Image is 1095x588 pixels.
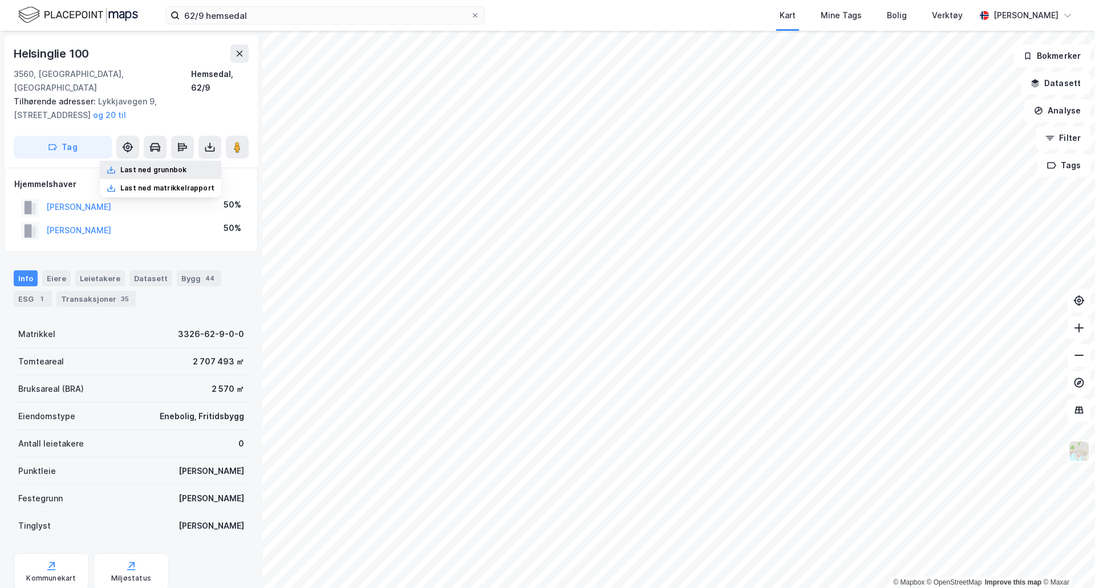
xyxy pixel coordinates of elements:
[932,9,963,22] div: Verktøy
[18,437,84,451] div: Antall leietakere
[14,95,240,122] div: Lykkjavegen 9, [STREET_ADDRESS]
[119,293,131,305] div: 35
[120,184,214,193] div: Last ned matrikkelrapport
[993,9,1058,22] div: [PERSON_NAME]
[1038,533,1095,588] iframe: Chat Widget
[14,136,112,159] button: Tag
[14,44,91,63] div: Helsinglie 100
[18,327,55,341] div: Matrikkel
[14,96,98,106] span: Tilhørende adresser:
[224,198,241,212] div: 50%
[75,270,125,286] div: Leietakere
[1038,533,1095,588] div: Kontrollprogram for chat
[780,9,796,22] div: Kart
[179,464,244,478] div: [PERSON_NAME]
[893,578,924,586] a: Mapbox
[26,574,76,583] div: Kommunekart
[179,492,244,505] div: [PERSON_NAME]
[111,574,151,583] div: Miljøstatus
[56,291,136,307] div: Transaksjoner
[36,293,47,305] div: 1
[18,519,51,533] div: Tinglyst
[120,165,186,175] div: Last ned grunnbok
[1068,440,1090,462] img: Z
[238,437,244,451] div: 0
[18,492,63,505] div: Festegrunn
[1024,99,1090,122] button: Analyse
[821,9,862,22] div: Mine Tags
[42,270,71,286] div: Eiere
[18,355,64,368] div: Tomteareal
[18,409,75,423] div: Eiendomstype
[1021,72,1090,95] button: Datasett
[18,382,84,396] div: Bruksareal (BRA)
[179,519,244,533] div: [PERSON_NAME]
[985,578,1041,586] a: Improve this map
[14,270,38,286] div: Info
[177,270,221,286] div: Bygg
[14,291,52,307] div: ESG
[14,177,248,191] div: Hjemmelshaver
[1037,154,1090,177] button: Tags
[193,355,244,368] div: 2 707 493 ㎡
[14,67,191,95] div: 3560, [GEOGRAPHIC_DATA], [GEOGRAPHIC_DATA]
[18,464,56,478] div: Punktleie
[887,9,907,22] div: Bolig
[212,382,244,396] div: 2 570 ㎡
[160,409,244,423] div: Enebolig, Fritidsbygg
[203,273,217,284] div: 44
[1036,127,1090,149] button: Filter
[129,270,172,286] div: Datasett
[224,221,241,235] div: 50%
[180,7,471,24] input: Søk på adresse, matrikkel, gårdeiere, leietakere eller personer
[18,5,138,25] img: logo.f888ab2527a4732fd821a326f86c7f29.svg
[191,67,249,95] div: Hemsedal, 62/9
[927,578,982,586] a: OpenStreetMap
[1013,44,1090,67] button: Bokmerker
[178,327,244,341] div: 3326-62-9-0-0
